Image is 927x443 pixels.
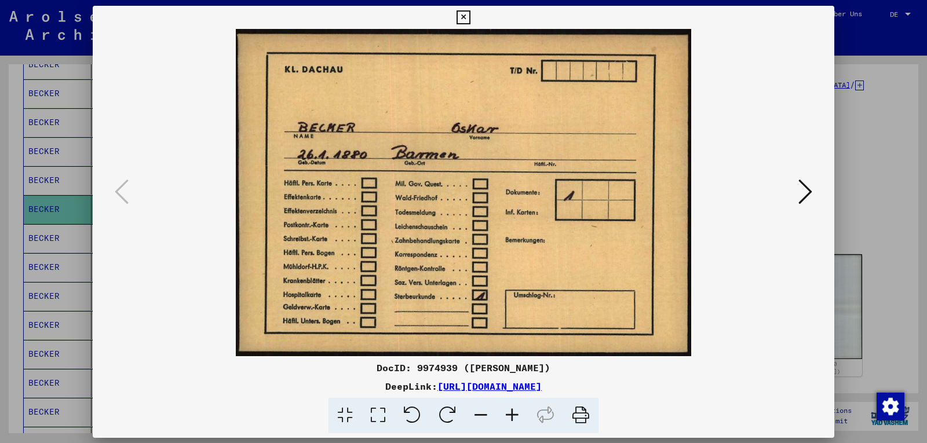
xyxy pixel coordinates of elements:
div: DeepLink: [93,379,834,393]
div: Zustimmung ändern [876,392,904,420]
img: 001.jpg [132,29,795,356]
div: DocID: 9974939 ([PERSON_NAME]) [93,361,834,375]
a: [URL][DOMAIN_NAME] [437,380,542,392]
img: Zustimmung ändern [877,393,904,420]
